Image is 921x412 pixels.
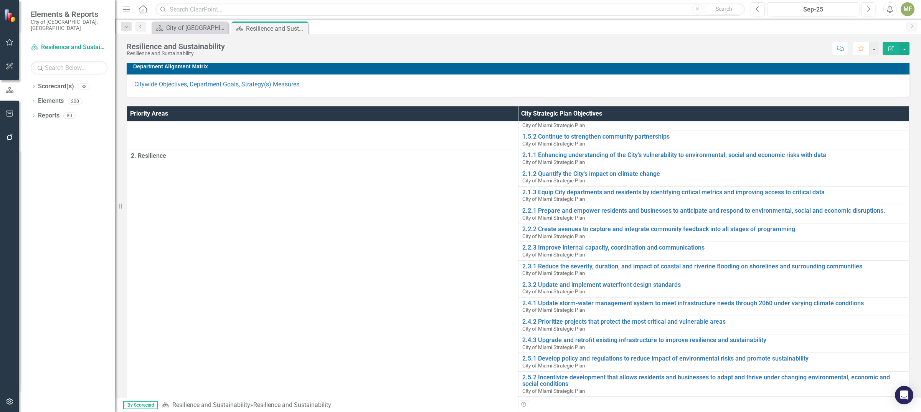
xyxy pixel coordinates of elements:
a: 2.4.1 Update storm-water management system to meet infrastructure needs through 2060 under varyin... [522,300,906,307]
span: City of Miami Strategic Plan [522,215,585,221]
span: Search [716,6,732,12]
a: City of [GEOGRAPHIC_DATA] [153,23,226,33]
span: City of Miami Strategic Plan [522,159,585,165]
span: City of Miami Strategic Plan [522,388,585,394]
a: 2.1.1 Enhancing understanding of the City's vulnerability to environmental, social and economic r... [522,152,906,159]
a: Reports [38,111,59,120]
img: ClearPoint Strategy [4,8,17,22]
a: Scorecard(s) [38,82,74,91]
a: 2.3.2 Update and implement waterfront design standards [522,281,906,288]
h3: Department Alignment Matrix [133,64,906,69]
a: 2.3.1 Reduce the severity, duration, and impact of coastal and riverine flooding on shorelines an... [522,263,906,270]
button: MF [901,2,914,16]
a: Resilience and Sustainability [172,401,250,409]
div: 38 [78,83,90,90]
a: 2.4.2 Prioritize projects that protect the most critical and vulnerable areas [522,318,906,325]
a: 2.4.3 Upgrade and retrofit existing infrastructure to improve resilience and sustainability [522,337,906,344]
button: Sep-25 [767,2,859,16]
a: 1.5.2 Continue to strengthen community partnerships [522,133,906,140]
input: Search Below... [31,61,107,74]
small: City of [GEOGRAPHIC_DATA], [GEOGRAPHIC_DATA] [31,19,107,31]
span: City of Miami Strategic Plan [522,233,585,239]
span: City of Miami Strategic Plan [522,196,585,202]
span: City of Miami Strategic Plan [522,122,585,128]
div: Resilience and Sustainability [246,24,306,33]
button: Search [705,4,743,15]
a: Elements [38,97,64,106]
input: Search ClearPoint... [155,3,745,16]
span: City of Miami Strategic Plan [522,326,585,332]
a: Resilience and Sustainability [31,43,107,52]
a: 2.2.1 Prepare and empower residents and businesses to anticipate and respond to environmental, so... [522,207,906,214]
span: Elements & Reports [31,10,107,19]
span: 2. Resilience [131,152,514,160]
div: City of [GEOGRAPHIC_DATA] [166,23,226,33]
div: 200 [68,98,83,104]
div: Resilience and Sustainability [127,51,225,56]
span: City of Miami Strategic Plan [522,177,585,184]
a: 2.2.2 Create avenues to capture and integrate community feedback into all stages of programming [522,226,906,233]
div: Resilience and Sustainability [127,42,225,51]
a: 2.1.2 Quantify the City's impact on climate change [522,170,906,177]
span: City of Miami Strategic Plan [522,307,585,313]
a: 2.5.2 Incentivize development that allows residents and businesses to adapt and thrive under chan... [522,374,906,387]
a: 2.1.3 Equip City departments and residents by identifying critical metrics and improving access t... [522,189,906,196]
span: City of Miami Strategic Plan [522,288,585,295]
span: City of Miami Strategic Plan [522,270,585,276]
div: Resilience and Sustainability [253,401,331,409]
span: City of Miami Strategic Plan [522,252,585,258]
span: City of Miami Strategic Plan [522,344,585,350]
a: Citywide Objectives, Department Goals, Strategy(s) Measures [134,81,299,88]
div: 80 [63,113,76,119]
span: City of Miami Strategic Plan [522,362,585,369]
span: City of Miami Strategic Plan [522,141,585,147]
a: 2.5.1 Develop policy and regulations to reduce impact of environmental risks and promote sustaina... [522,355,906,362]
div: » [162,401,512,410]
div: Sep-25 [770,5,857,14]
a: 2.2.3 Improve internal capacity, coordination and communications [522,244,906,251]
span: By Scorecard [123,401,158,409]
div: Open Intercom Messenger [895,386,913,404]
